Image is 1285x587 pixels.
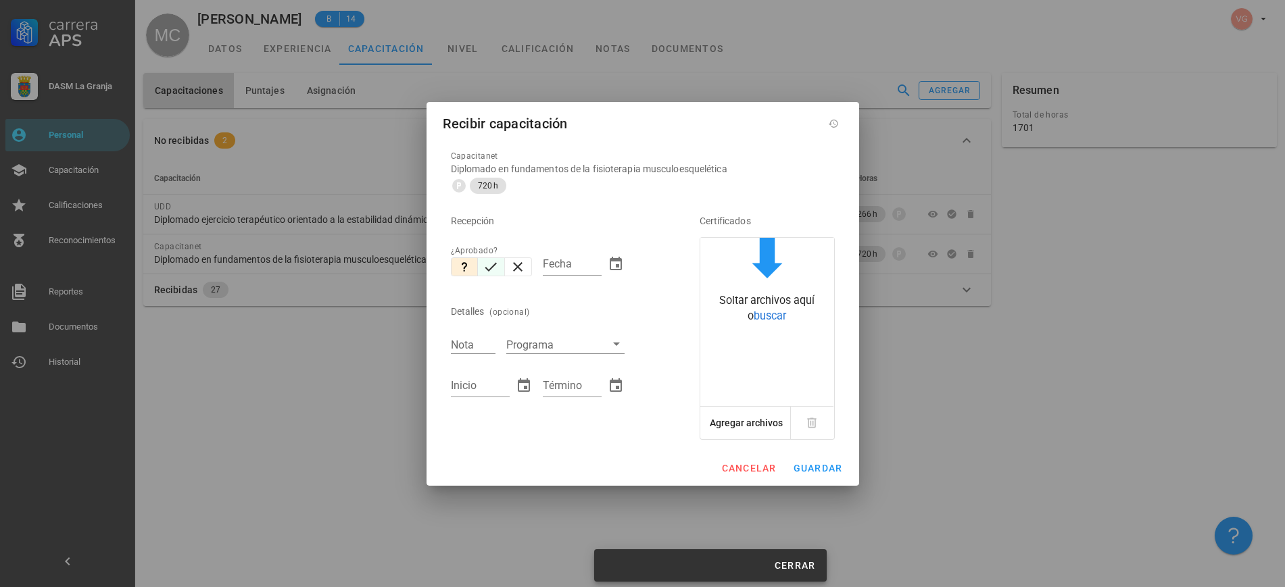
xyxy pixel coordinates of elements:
div: Certificados [700,205,835,237]
button: Agregar archivos [700,407,791,439]
div: ¿Aprobado? [451,244,533,257]
div: Diplomado en fundamentos de la fisioterapia musculoesquelética [451,163,835,175]
span: Capacitanet [451,151,498,161]
span: cerrar [774,560,816,571]
button: guardar [787,456,848,480]
button: cerrar [769,553,821,578]
span: 720 h [478,178,499,194]
button: Agregar archivos [706,407,786,439]
div: Soltar archivos aquí o [700,293,834,324]
div: (opcional) [489,305,529,319]
button: cancelar [715,456,781,480]
span: cancelar [721,463,776,474]
div: Detalles [451,295,485,328]
span: guardar [793,463,843,474]
div: Recibir capacitación [443,113,568,134]
div: Recepción [451,205,662,237]
span: buscar [754,309,786,322]
button: Soltar archivos aquí obuscar [700,238,834,328]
